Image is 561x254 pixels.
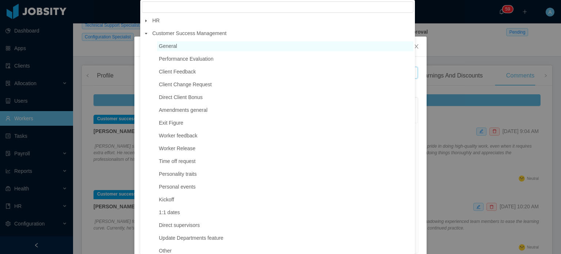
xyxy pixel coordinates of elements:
span: Exit Figure [159,120,183,126]
span: Kickoff [157,195,413,205]
span: Direct Client Bonus [159,94,203,100]
i: icon: close [413,43,419,49]
span: HR [152,18,160,23]
span: Time off request [157,156,413,166]
span: Personal events [157,182,413,192]
span: Direct Client Bonus [157,92,413,102]
span: 1:1 dates [159,209,180,215]
span: General [157,41,413,51]
span: Personality traits [159,171,196,177]
span: Worker feedback [157,131,413,141]
span: 1:1 dates [157,208,413,217]
span: Client Feedback [157,67,413,77]
span: Worker feedback [159,133,198,139]
span: Client Change Request [159,81,212,87]
i: icon: caret-down [144,19,148,23]
span: HR [150,16,413,26]
span: Client Change Request [157,80,413,90]
span: Performance Evaluation [157,54,413,64]
span: Update Departments feature [159,235,224,241]
span: Other [159,248,172,254]
i: icon: caret-down [144,32,148,35]
span: General [159,43,177,49]
span: Update Departments feature [157,233,413,243]
input: filter select [142,1,413,13]
span: Worker Release [157,144,413,153]
span: Exit Figure [157,118,413,128]
span: Worker Release [159,145,195,151]
span: Direct supervisors [159,222,200,228]
span: Customer Success Management [150,29,413,38]
span: Personality traits [157,169,413,179]
span: Amendments general [157,105,413,115]
span: Customer Success Management [152,30,226,36]
span: Amendments general [159,107,207,113]
span: Personal events [159,184,195,190]
span: Time off request [159,158,195,164]
span: Kickoff [159,197,174,202]
button: Close [406,37,427,57]
span: Client Feedback [159,69,196,75]
span: Direct supervisors [157,220,413,230]
span: Performance Evaluation [159,56,213,62]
